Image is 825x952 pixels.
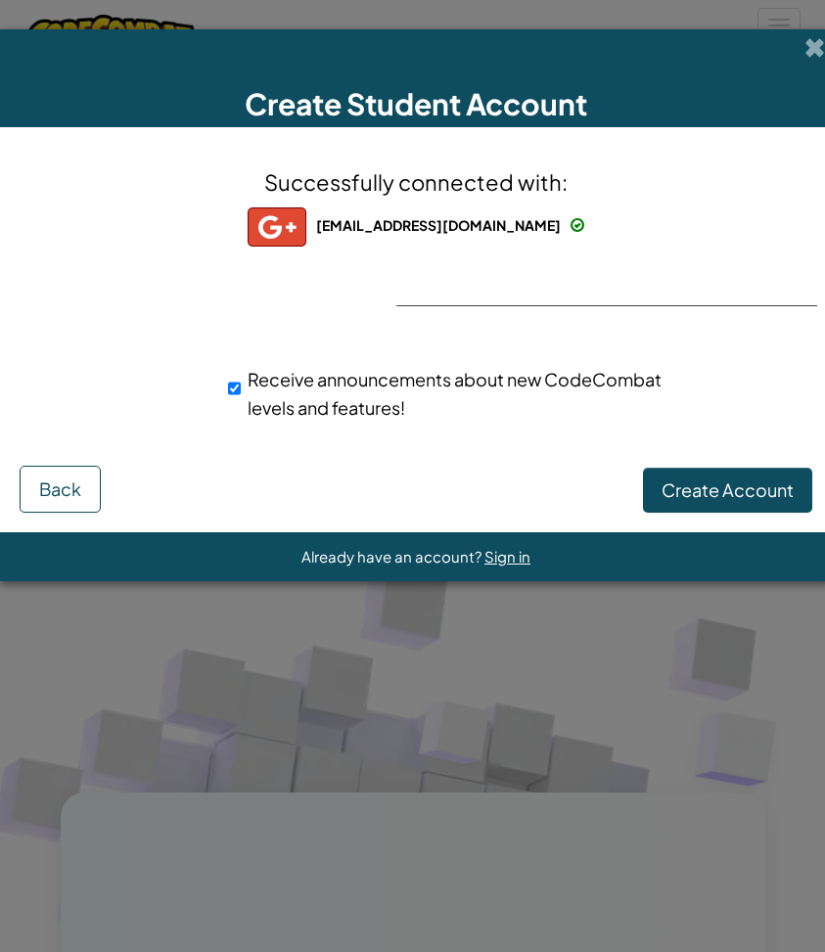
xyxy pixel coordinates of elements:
[39,477,81,500] span: Back
[662,478,794,501] span: Create Account
[245,85,587,122] span: Create Student Account
[316,216,561,234] span: [EMAIL_ADDRESS][DOMAIN_NAME]
[643,468,812,513] button: Create Account
[248,368,662,419] span: Receive announcements about new CodeCombat levels and features!
[248,207,306,247] img: gplus_small.png
[228,369,241,408] input: Receive announcements about new CodeCombat levels and features!
[264,168,568,196] span: Successfully connected with:
[484,547,530,566] a: Sign in
[301,547,484,566] span: Already have an account?
[20,466,101,513] button: Back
